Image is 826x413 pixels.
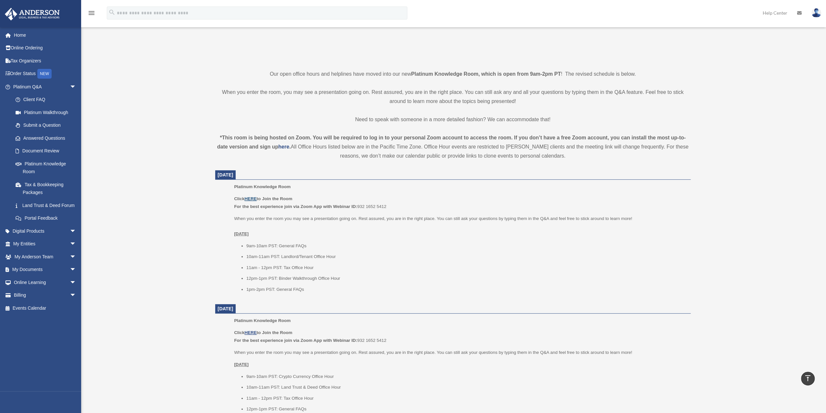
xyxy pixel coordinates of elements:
a: Submit a Question [9,119,86,132]
a: Platinum Knowledge Room [9,157,83,178]
span: arrow_drop_down [70,225,83,238]
li: 9am-10am PST: Crypto Currency Office Hour [246,373,686,381]
strong: *This room is being hosted on Zoom. You will be required to log in to your personal Zoom account ... [217,135,686,149]
span: Platinum Knowledge Room [234,318,290,323]
b: Click to Join the Room [234,330,292,335]
a: Platinum Walkthrough [9,106,86,119]
u: [DATE] [234,362,249,367]
a: Land Trust & Deed Forum [9,199,86,212]
a: Platinum Q&Aarrow_drop_down [5,80,86,93]
a: Tax & Bookkeeping Packages [9,178,86,199]
a: Events Calendar [5,302,86,315]
span: [DATE] [218,306,233,311]
b: Click to Join the Room [234,196,292,201]
span: arrow_drop_down [70,276,83,289]
li: 1pm-2pm PST: General FAQs [246,286,686,293]
span: arrow_drop_down [70,250,83,264]
i: search [108,9,116,16]
a: Tax Organizers [5,54,86,67]
li: 12pm-1pm PST: General FAQs [246,405,686,413]
li: 10am-11am PST: Land Trust & Deed Office Hour [246,383,686,391]
li: 10am-11am PST: Landlord/Tenant Office Hour [246,253,686,261]
a: Document Review [9,145,86,158]
a: My Anderson Teamarrow_drop_down [5,250,86,263]
span: [DATE] [218,172,233,177]
a: Answered Questions [9,132,86,145]
a: HERE [244,196,256,201]
div: NEW [37,69,52,79]
div: All Office Hours listed below are in the Pacific Time Zone. Office Hour events are restricted to ... [215,133,691,161]
li: 11am - 12pm PST: Tax Office Hour [246,394,686,402]
i: menu [88,9,95,17]
img: Anderson Advisors Platinum Portal [3,8,62,20]
span: Platinum Knowledge Room [234,184,290,189]
a: Billingarrow_drop_down [5,289,86,302]
a: Client FAQ [9,93,86,106]
strong: Platinum Knowledge Room, which is open from 9am-2pm PT [411,71,561,77]
p: Our open office hours and helplines have moved into our new ! The revised schedule is below. [215,70,691,79]
a: Home [5,29,86,42]
a: Order StatusNEW [5,67,86,81]
a: menu [88,11,95,17]
a: Portal Feedback [9,212,86,225]
a: HERE [244,330,256,335]
strong: . [289,144,290,149]
i: vertical_align_top [804,374,812,382]
span: arrow_drop_down [70,238,83,251]
b: For the best experience join via Zoom App with Webinar ID: [234,338,357,343]
b: For the best experience join via Zoom App with Webinar ID: [234,204,357,209]
p: 932 1652 5412 [234,329,686,344]
li: 9am-10am PST: General FAQs [246,242,686,250]
a: Online Learningarrow_drop_down [5,276,86,289]
p: 932 1652 5412 [234,195,686,210]
p: When you enter the room you may see a presentation going on. Rest assured, you are in the right p... [234,349,686,356]
a: Online Ordering [5,42,86,55]
p: Need to speak with someone in a more detailed fashion? We can accommodate that! [215,115,691,124]
a: here [278,144,289,149]
a: My Documentsarrow_drop_down [5,263,86,276]
p: When you enter the room, you may see a presentation going on. Rest assured, you are in the right ... [215,88,691,106]
a: Digital Productsarrow_drop_down [5,225,86,238]
span: arrow_drop_down [70,263,83,277]
span: arrow_drop_down [70,80,83,94]
li: 12pm-1pm PST: Binder Walkthrough Office Hour [246,275,686,282]
u: [DATE] [234,231,249,236]
span: arrow_drop_down [70,289,83,302]
a: My Entitiesarrow_drop_down [5,238,86,251]
a: vertical_align_top [801,372,815,385]
img: User Pic [811,8,821,18]
p: When you enter the room you may see a presentation going on. Rest assured, you are in the right p... [234,215,686,238]
li: 11am - 12pm PST: Tax Office Hour [246,264,686,272]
